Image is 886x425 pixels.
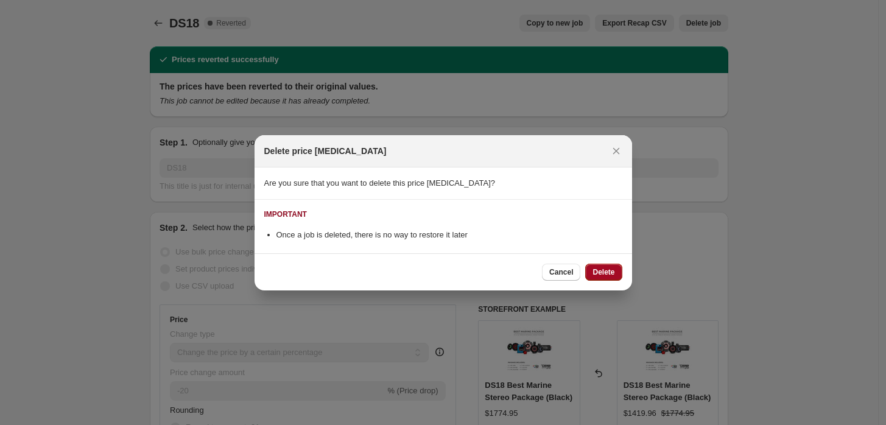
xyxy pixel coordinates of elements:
button: Cancel [542,264,580,281]
li: Once a job is deleted, there is no way to restore it later [276,229,622,241]
span: Are you sure that you want to delete this price [MEDICAL_DATA]? [264,178,496,188]
h2: Delete price [MEDICAL_DATA] [264,145,387,157]
span: Cancel [549,267,573,277]
span: Delete [592,267,614,277]
button: Delete [585,264,622,281]
button: Close [608,142,625,160]
div: IMPORTANT [264,209,307,219]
